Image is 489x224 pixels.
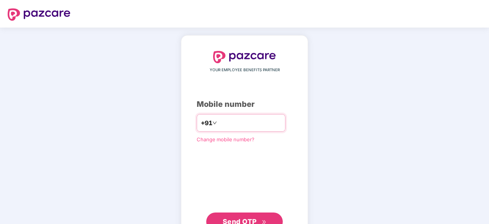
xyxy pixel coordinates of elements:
span: +91 [201,118,212,128]
div: Mobile number [197,98,292,110]
img: logo [8,8,70,21]
img: logo [213,51,276,63]
span: down [212,121,217,125]
a: Change mobile number? [197,136,254,142]
span: YOUR EMPLOYEE BENEFITS PARTNER [210,67,280,73]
